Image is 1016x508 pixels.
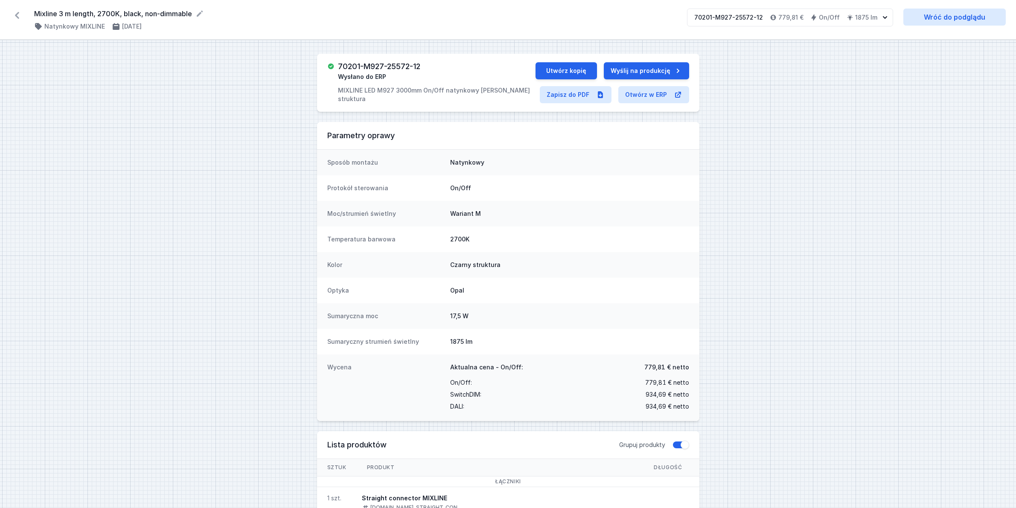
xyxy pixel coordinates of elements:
[855,13,877,22] h4: 1875 lm
[540,86,611,103] a: Zapisz do PDF
[327,440,619,450] h3: Lista produktów
[618,86,689,103] a: Otwórz w ERP
[327,235,443,244] dt: Temperatura barwowa
[327,363,443,412] dt: Wycena
[644,363,689,372] span: 779,81 € netto
[338,86,535,103] p: MIXLINE LED M927 3000mm On/Off natynkowy [PERSON_NAME] struktura
[327,312,443,320] dt: Sumaryczna moc
[327,337,443,346] dt: Sumaryczny strumień świetlny
[450,401,464,412] span: DALI :
[672,441,689,449] button: Grupuj produkty
[327,209,443,218] dt: Moc/strumień świetlny
[450,337,689,346] dd: 1875 lm
[450,235,689,244] dd: 2700K
[903,9,1006,26] a: Wróć do podglądu
[687,9,893,26] button: 70201-M927-25572-12779,81 €On/Off1875 lm
[604,62,689,79] button: Wyślij na produkcję
[362,494,457,502] div: Straight connector MIXLINE
[195,9,204,18] button: Edytuj nazwę projektu
[327,131,689,141] h3: Parametry oprawy
[645,377,689,389] span: 779,81 € netto
[122,22,142,31] h4: [DATE]
[778,13,803,22] h4: 779,81 €
[44,22,105,31] h4: Natynkowy MIXLINE
[694,13,763,22] div: 70201-M927-25572-12
[450,312,689,320] dd: 17,5 W
[338,73,386,81] span: Wysłano do ERP
[619,441,665,449] span: Grupuj produkty
[34,9,677,19] form: Mixline 3 m length, 2700K, black, non-dimmable
[327,286,443,295] dt: Optyka
[819,13,840,22] h4: On/Off
[327,494,341,502] div: 1 szt.
[450,209,689,218] dd: Wariant M
[338,62,420,71] h3: 70201-M927-25572-12
[327,478,689,485] h3: Łączniki
[646,401,689,412] span: 934,69 € netto
[450,363,523,372] span: Aktualna cena - On/Off:
[357,459,405,476] span: Produkt
[536,62,597,79] button: Utwórz kopię
[450,261,689,269] dd: Czarny struktura
[327,184,443,192] dt: Protokół sterowania
[450,389,481,401] span: SwitchDIM :
[646,389,689,401] span: 934,69 € netto
[317,459,357,476] span: Sztuk
[450,158,689,167] dd: Natynkowy
[643,459,692,476] span: Długość
[450,377,472,389] span: On/Off :
[450,286,689,295] dd: Opal
[327,261,443,269] dt: Kolor
[327,158,443,167] dt: Sposób montażu
[450,184,689,192] dd: On/Off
